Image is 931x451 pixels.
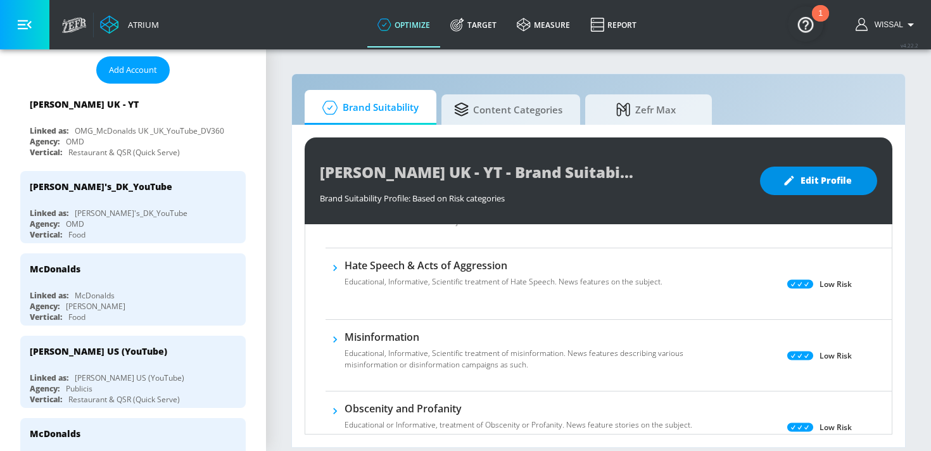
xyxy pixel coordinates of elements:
[345,258,662,295] div: Hate Speech & Acts of AggressionEducational, Informative, Scientific treatment of Hate Speech. Ne...
[345,258,662,272] h6: Hate Speech & Acts of Aggression
[30,136,60,147] div: Agency:
[820,421,852,434] p: Low Risk
[68,312,85,322] div: Food
[30,428,80,440] div: McDonalds
[760,167,877,195] button: Edit Profile
[66,383,92,394] div: Publicis
[100,15,159,34] a: Atrium
[30,181,172,193] div: [PERSON_NAME]'s_DK_YouTube
[367,2,440,48] a: optimize
[20,171,246,243] div: [PERSON_NAME]'s_DK_YouTubeLinked as:[PERSON_NAME]'s_DK_YouTubeAgency:OMDVertical:Food
[345,330,731,344] h6: Misinformation
[788,6,823,42] button: Open Resource Center, 1 new notification
[320,186,747,204] div: Brand Suitability Profile: Based on Risk categories
[820,277,852,291] p: Low Risk
[109,63,157,77] span: Add Account
[818,13,823,30] div: 1
[30,372,68,383] div: Linked as:
[870,20,903,29] span: login as: wissal.elhaddaoui@zefr.com
[440,2,507,48] a: Target
[66,219,84,229] div: OMD
[30,394,62,405] div: Vertical:
[96,56,170,84] button: Add Account
[30,229,62,240] div: Vertical:
[66,301,125,312] div: [PERSON_NAME]
[30,98,139,110] div: [PERSON_NAME] UK - YT
[598,94,694,125] span: Zefr Max
[20,89,246,161] div: [PERSON_NAME] UK - YTLinked as:OMG_McDonalds UK _UK_YouTube_DV360Agency:OMDVertical:Restaurant & ...
[856,17,918,32] button: Wissal
[30,290,68,301] div: Linked as:
[345,276,662,288] p: Educational, Informative, Scientific treatment of Hate Speech. News features on the subject.
[75,125,224,136] div: OMG_McDonalds UK _UK_YouTube_DV360
[75,208,187,219] div: [PERSON_NAME]'s_DK_YouTube
[30,301,60,312] div: Agency:
[30,345,167,357] div: [PERSON_NAME] US (YouTube)
[68,394,180,405] div: Restaurant & QSR (Quick Serve)
[30,383,60,394] div: Agency:
[345,402,692,438] div: Obscenity and ProfanityEducational or Informative, treatment of Obscenity or Profanity. News feat...
[20,336,246,408] div: [PERSON_NAME] US (YouTube)Linked as:[PERSON_NAME] US (YouTube)Agency:PublicisVertical:Restaurant ...
[30,125,68,136] div: Linked as:
[317,92,419,123] span: Brand Suitability
[30,219,60,229] div: Agency:
[75,372,184,383] div: [PERSON_NAME] US (YouTube)
[345,330,731,378] div: MisinformationEducational, Informative, Scientific treatment of misinformation. News features des...
[66,136,84,147] div: OMD
[820,349,852,362] p: Low Risk
[345,348,731,371] p: Educational, Informative, Scientific treatment of misinformation. News features describing variou...
[30,263,80,275] div: McDonalds
[123,19,159,30] div: Atrium
[20,253,246,326] div: McDonaldsLinked as:McDonaldsAgency:[PERSON_NAME]Vertical:Food
[30,147,62,158] div: Vertical:
[507,2,580,48] a: measure
[30,312,62,322] div: Vertical:
[454,94,562,125] span: Content Categories
[785,173,852,189] span: Edit Profile
[75,290,115,301] div: McDonalds
[30,208,68,219] div: Linked as:
[68,229,85,240] div: Food
[901,42,918,49] span: v 4.22.2
[345,419,692,431] p: Educational or Informative, treatment of Obscenity or Profanity. News feature stories on the subj...
[580,2,647,48] a: Report
[68,147,180,158] div: Restaurant & QSR (Quick Serve)
[345,402,692,416] h6: Obscenity and Profanity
